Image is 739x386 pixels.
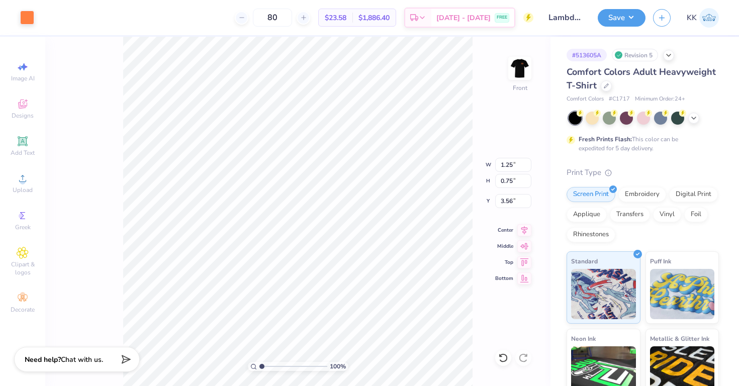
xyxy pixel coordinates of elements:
span: 100 % [330,362,346,371]
span: KK [687,12,697,24]
div: Front [513,83,527,92]
strong: Need help? [25,355,61,364]
span: Metallic & Glitter Ink [650,333,709,344]
img: Front [510,58,530,78]
div: # 513605A [567,49,607,61]
span: Center [495,227,513,234]
input: Untitled Design [541,8,590,28]
span: [DATE] - [DATE] [436,13,491,23]
div: Applique [567,207,607,222]
span: Upload [13,186,33,194]
img: Katie Kelly [699,8,719,28]
span: Comfort Colors [567,95,604,104]
span: # C1717 [609,95,630,104]
span: Greek [15,223,31,231]
div: This color can be expedited for 5 day delivery. [579,135,702,153]
div: Transfers [610,207,650,222]
a: KK [687,8,719,28]
span: Neon Ink [571,333,596,344]
span: $1,886.40 [358,13,390,23]
span: Decorate [11,306,35,314]
div: Rhinestones [567,227,615,242]
span: Designs [12,112,34,120]
span: Standard [571,256,598,266]
strong: Fresh Prints Flash: [579,135,632,143]
div: Foil [684,207,708,222]
span: Middle [495,243,513,250]
span: Top [495,259,513,266]
span: Image AI [11,74,35,82]
span: Add Text [11,149,35,157]
div: Screen Print [567,187,615,202]
div: Revision 5 [612,49,658,61]
span: Clipart & logos [5,260,40,276]
img: Puff Ink [650,269,715,319]
button: Save [598,9,645,27]
span: Comfort Colors Adult Heavyweight T-Shirt [567,66,716,91]
span: Bottom [495,275,513,282]
span: Chat with us. [61,355,103,364]
div: Digital Print [669,187,718,202]
span: Puff Ink [650,256,671,266]
div: Vinyl [653,207,681,222]
span: Minimum Order: 24 + [635,95,685,104]
div: Embroidery [618,187,666,202]
img: Standard [571,269,636,319]
span: FREE [497,14,507,21]
span: $23.58 [325,13,346,23]
div: Print Type [567,167,719,178]
input: – – [253,9,292,27]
